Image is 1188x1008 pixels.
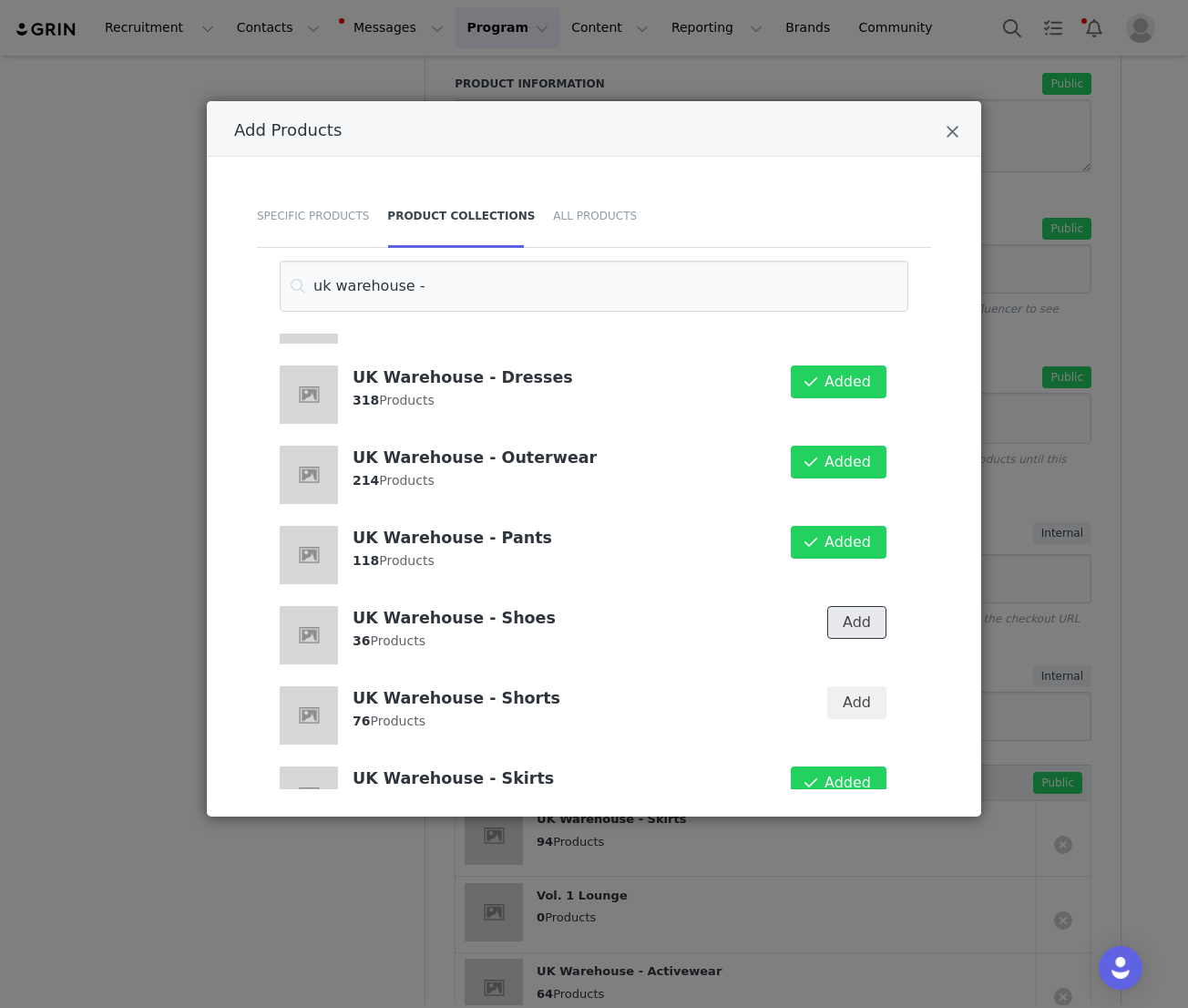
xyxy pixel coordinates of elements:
h4: UK Warehouse - Skirts [353,766,782,788]
div: Products [353,365,782,411]
button: Added [791,766,886,799]
h4: UK Warehouse - Dresses [353,365,782,387]
span: Add Products [234,120,342,139]
span: Added [824,451,871,473]
div: Products [353,526,782,571]
img: placeholder-square.jpeg [280,446,338,504]
button: Add [827,606,886,639]
h4: UK Warehouse - Outerwear [353,446,782,468]
button: Close [946,123,959,145]
img: placeholder-square.jpeg [280,686,338,745]
h4: UK Warehouse - Shoes [353,606,782,628]
img: placeholder-square.jpeg [280,606,338,664]
span: Added [824,772,871,794]
span: Added [824,531,871,553]
button: Added [791,365,886,398]
div: Products [353,766,782,812]
strong: 318 [353,393,379,407]
div: Open Intercom Messenger [1099,946,1142,990]
div: All Products [544,184,637,248]
h4: UK Warehouse - Pants [353,526,782,548]
div: Products [353,686,782,732]
strong: 76 [353,714,370,728]
button: Added [791,526,886,559]
strong: 214 [353,473,379,488]
img: placeholder-square.jpeg [280,766,338,825]
div: Products [353,446,782,491]
div: Product Collections [378,184,544,248]
strong: 36 [353,633,370,648]
img: placeholder-square.jpeg [280,365,338,424]
input: Search for collections by title [280,261,908,312]
strong: 118 [353,553,379,568]
div: Products [353,606,782,652]
button: Added [791,446,886,478]
h4: UK Warehouse - Shorts [353,686,782,708]
span: Added [824,371,871,393]
div: Add Products [207,101,981,817]
button: Add [827,686,886,719]
img: placeholder-square.jpeg [280,526,338,584]
div: Specific Products [257,184,378,248]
